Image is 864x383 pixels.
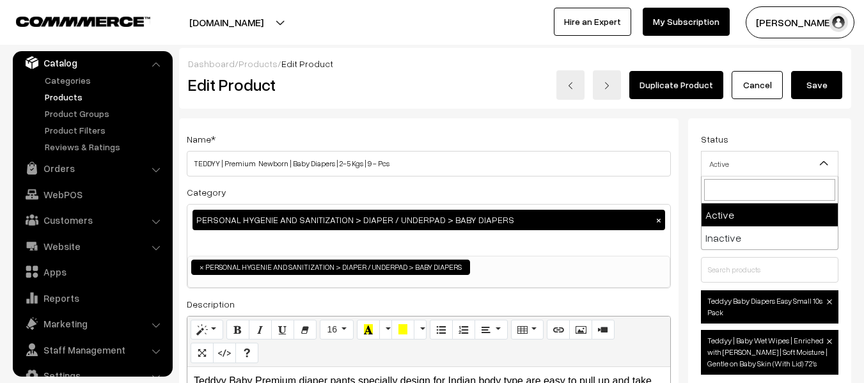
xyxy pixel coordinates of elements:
[592,320,615,340] button: Video
[827,299,832,304] img: close
[191,343,214,363] button: Full Screen
[643,8,730,36] a: My Subscription
[188,57,842,70] div: / /
[294,320,317,340] button: Remove Font Style (CTRL+\)
[320,320,354,340] button: Font Size
[281,58,333,69] span: Edit Product
[554,8,631,36] a: Hire an Expert
[145,6,308,38] button: [DOMAIN_NAME]
[42,90,168,104] a: Products
[192,210,665,230] div: PERSONAL HYGENIE AND SANITIZATION > DIAPER / UNDERPAD > BABY DIAPERS
[701,132,728,146] label: Status
[702,226,838,249] li: Inactive
[430,320,453,340] button: Unordered list (CTRL+SHIFT+NUM7)
[569,320,592,340] button: Picture
[701,330,838,375] span: Teddyy | Baby Wet Wipes | Enriched with [PERSON_NAME] | Soft Moisture | Gentle on Baby Skin (With...
[235,343,258,363] button: Help
[187,151,671,176] input: Name
[511,320,544,340] button: Table
[746,6,854,38] button: [PERSON_NAME]…
[188,58,235,69] a: Dashboard
[391,320,414,340] button: Background Color
[702,153,838,175] span: Active
[829,13,848,32] img: user
[16,13,128,28] a: COMMMERCE
[191,320,223,340] button: Style
[475,320,507,340] button: Paragraph
[42,74,168,87] a: Categories
[191,260,470,275] li: PERSONAL HYGENIE AND SANITIZATION > DIAPER / UNDERPAD > BABY DIAPERS
[702,203,838,226] li: Active
[452,320,475,340] button: Ordered list (CTRL+SHIFT+NUM8)
[357,320,380,340] button: Recent Color
[701,257,838,283] input: Search products
[16,157,168,180] a: Orders
[226,320,249,340] button: Bold (CTRL+B)
[16,235,168,258] a: Website
[16,312,168,335] a: Marketing
[603,82,611,90] img: right-arrow.png
[188,75,450,95] h2: Edit Product
[827,339,832,344] img: close
[42,123,168,137] a: Product Filters
[791,71,842,99] button: Save
[701,290,838,324] span: Teddyy Baby Diapers Easy Small 10s Pack
[629,71,723,99] a: Duplicate Product
[239,58,278,69] a: Products
[16,17,150,26] img: COMMMERCE
[567,82,574,90] img: left-arrow.png
[213,343,236,363] button: Code View
[16,286,168,309] a: Reports
[653,214,664,226] button: ×
[379,320,392,340] button: More Color
[42,107,168,120] a: Product Groups
[42,140,168,153] a: Reviews & Ratings
[16,51,168,74] a: Catalog
[249,320,272,340] button: Italic (CTRL+I)
[16,208,168,231] a: Customers
[732,71,783,99] a: Cancel
[414,320,427,340] button: More Color
[701,151,838,176] span: Active
[187,132,216,146] label: Name
[271,320,294,340] button: Underline (CTRL+U)
[547,320,570,340] button: Link (CTRL+K)
[187,297,235,311] label: Description
[327,324,337,334] span: 16
[16,338,168,361] a: Staff Management
[16,260,168,283] a: Apps
[16,183,168,206] a: WebPOS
